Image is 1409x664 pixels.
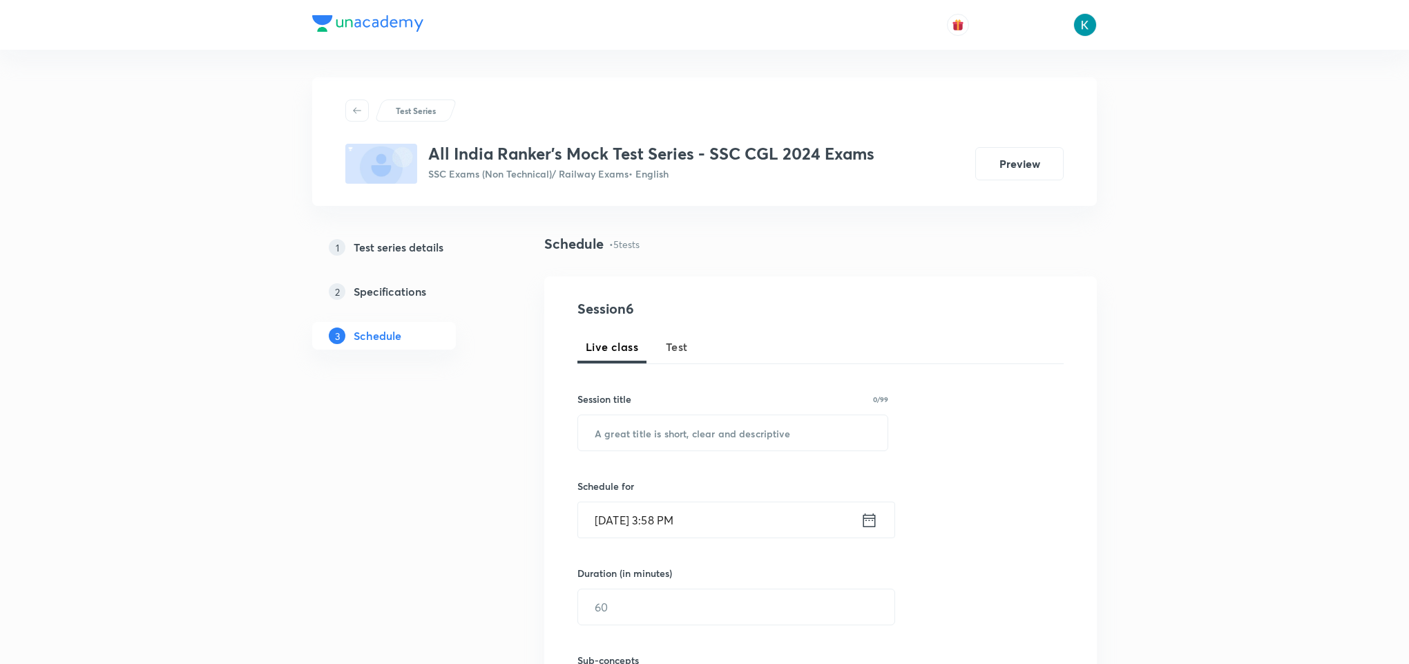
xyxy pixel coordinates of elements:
[578,415,888,450] input: A great title is short, clear and descriptive
[428,167,874,181] p: SSC Exams (Non Technical)/ Railway Exams • English
[396,104,436,117] p: Test Series
[577,392,631,406] h6: Session title
[428,144,874,164] h3: All India Ranker's Mock Test Series - SSC CGL 2024 Exams
[329,283,345,300] p: 2
[578,589,894,625] input: 60
[577,566,672,580] h6: Duration (in minutes)
[873,396,888,403] p: 0/99
[354,328,401,344] h5: Schedule
[666,339,688,355] span: Test
[544,234,604,254] h4: Schedule
[952,19,964,31] img: avatar
[577,298,830,319] h4: Session 6
[354,239,443,256] h5: Test series details
[329,328,345,344] p: 3
[312,15,423,32] img: Company Logo
[329,239,345,256] p: 1
[947,14,969,36] button: avatar
[577,479,888,493] h6: Schedule for
[609,237,640,252] p: • 5 tests
[1073,13,1097,37] img: Devendra Bhardwaj
[586,339,638,355] span: Live class
[312,234,500,261] a: 1Test series details
[345,144,417,184] img: fallback-thumbnail.png
[312,278,500,305] a: 2Specifications
[312,15,423,35] a: Company Logo
[354,283,426,300] h5: Specifications
[975,147,1064,180] button: Preview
